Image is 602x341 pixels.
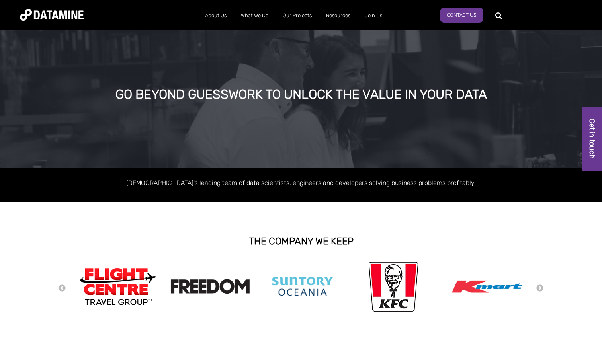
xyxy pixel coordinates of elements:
img: Flight Centre [78,266,158,307]
strong: THE COMPANY WE KEEP [249,236,354,247]
a: What We Do [234,5,276,26]
img: kfc [368,260,418,313]
img: Freedom logo [170,279,250,294]
a: Get in touch [582,107,602,171]
button: Previous [58,284,66,293]
a: Resources [319,5,358,26]
p: [DEMOGRAPHIC_DATA]'s leading team of data scientists, engineers and developers solving business p... [74,177,528,188]
img: Datamine [20,9,84,21]
a: Join Us [358,5,389,26]
div: GO BEYOND GUESSWORK TO UNLOCK THE VALUE IN YOUR DATA [70,88,532,102]
img: Suntory Oceania [263,264,342,309]
a: About Us [198,5,234,26]
img: Kmart logo [448,263,527,310]
a: Our Projects [276,5,319,26]
a: Contact Us [440,8,483,23]
button: Next [536,284,544,293]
